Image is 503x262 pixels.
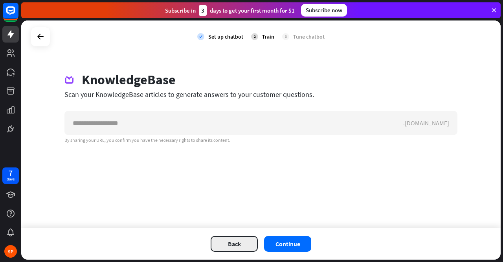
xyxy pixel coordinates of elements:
i: check [197,33,204,40]
div: days [7,177,15,182]
a: 7 days [2,167,19,184]
div: SP [4,245,17,258]
div: .[DOMAIN_NAME] [403,119,457,127]
div: Set up chatbot [208,33,243,40]
div: 7 [9,169,13,177]
div: 2 [251,33,258,40]
div: Tune chatbot [293,33,325,40]
div: 3 [282,33,289,40]
button: Back [211,236,258,252]
button: Open LiveChat chat widget [6,3,30,27]
div: KnowledgeBase [82,72,176,88]
div: Subscribe in days to get your first month for $1 [165,5,295,16]
div: By sharing your URL, you confirm you have the necessary rights to share its content. [64,137,457,143]
div: Train [262,33,274,40]
div: Subscribe now [301,4,347,17]
div: Scan your KnowledgeBase articles to generate answers to your customer questions. [64,90,457,99]
div: 3 [199,5,207,16]
button: Continue [264,236,311,252]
